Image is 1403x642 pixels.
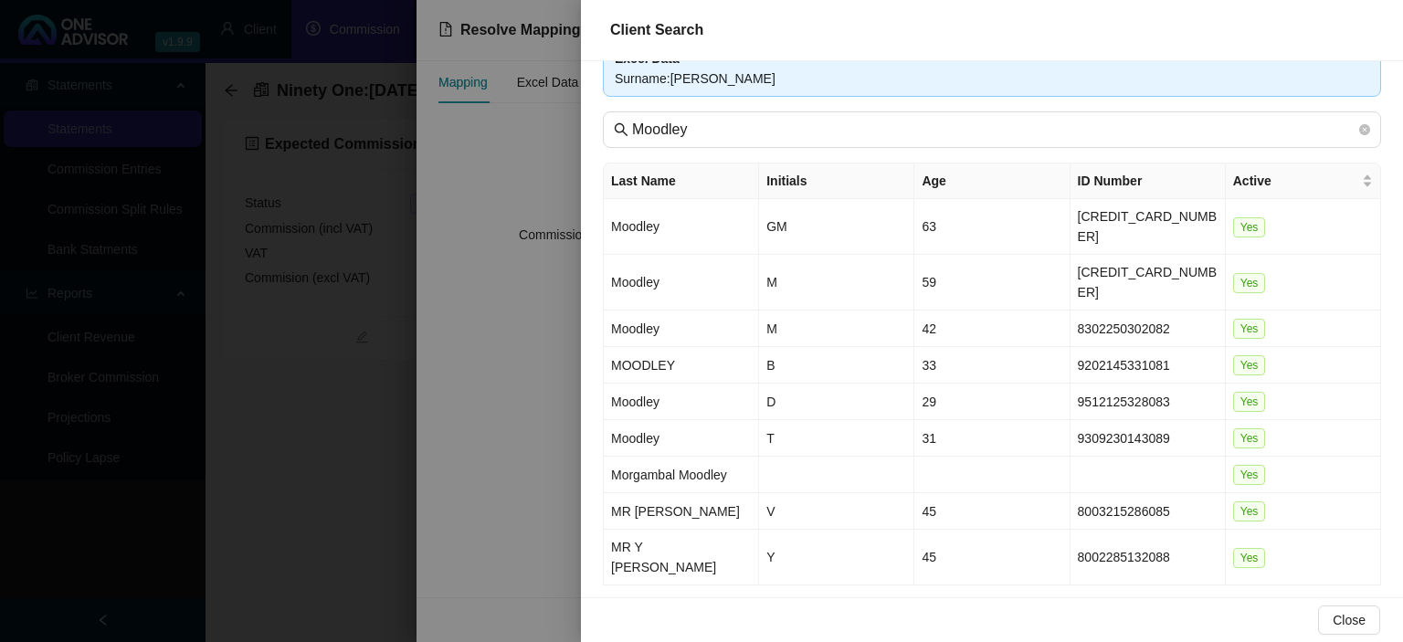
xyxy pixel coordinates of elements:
span: Yes [1233,465,1266,485]
td: Moodley [604,420,759,457]
span: Yes [1233,548,1266,568]
span: close-circle [1359,124,1370,135]
td: MR Y [PERSON_NAME] [604,530,759,585]
span: 45 [922,504,936,519]
td: Moodley [604,255,759,310]
span: Client Search [610,22,703,37]
td: D [759,384,914,420]
span: Yes [1233,355,1266,375]
td: 9512125328083 [1071,384,1226,420]
span: Yes [1233,392,1266,412]
span: Yes [1233,273,1266,293]
td: Moodley [604,384,759,420]
div: Surname : [PERSON_NAME] [615,68,1369,89]
input: Last Name [632,119,1356,141]
span: Yes [1233,428,1266,448]
th: Last Name [604,163,759,199]
span: 59 [922,275,936,289]
span: Active [1233,171,1358,191]
span: close-circle [1359,121,1370,138]
span: search [614,122,628,137]
td: 8002285132088 [1071,530,1226,585]
span: 29 [922,395,936,409]
span: Yes [1233,217,1266,237]
span: Close [1333,610,1366,630]
td: MOODLEY [604,347,759,384]
td: MR [PERSON_NAME] [604,493,759,530]
td: 9202145331081 [1071,347,1226,384]
td: Y [759,530,914,585]
span: 45 [922,550,936,564]
td: 9309230143089 [1071,420,1226,457]
td: [CREDIT_CARD_NUMBER] [1071,255,1226,310]
td: B [759,347,914,384]
span: 31 [922,431,936,446]
th: ID Number [1071,163,1226,199]
th: Initials [759,163,914,199]
td: [CREDIT_CARD_NUMBER] [1071,199,1226,255]
span: Yes [1233,501,1266,521]
th: Active [1226,163,1381,199]
td: V [759,493,914,530]
td: Morgambal Moodley [604,457,759,493]
span: Yes [1233,319,1266,339]
td: M [759,310,914,347]
td: T [759,420,914,457]
span: 33 [922,358,936,373]
td: Moodley [604,199,759,255]
td: GM [759,199,914,255]
td: M [759,255,914,310]
td: Moodley [604,310,759,347]
th: Age [914,163,1070,199]
button: Close [1318,605,1380,635]
td: 8003215286085 [1071,493,1226,530]
span: 42 [922,321,936,336]
td: 8302250302082 [1071,310,1226,347]
span: 63 [922,219,936,234]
